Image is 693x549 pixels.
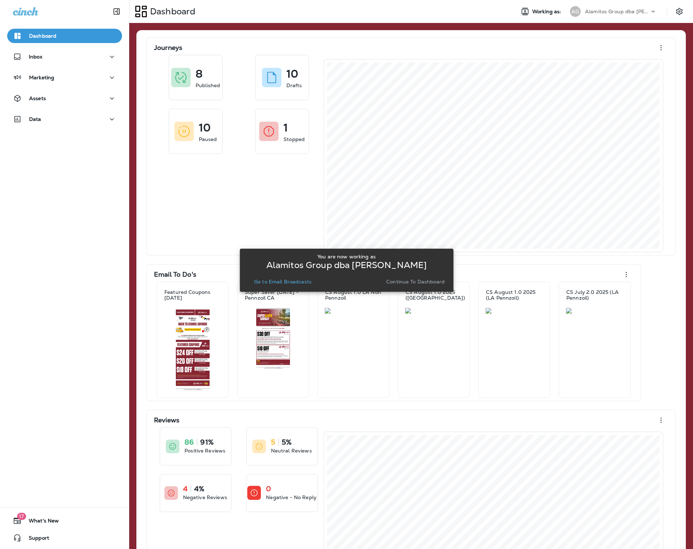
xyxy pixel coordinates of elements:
[29,75,54,80] p: Marketing
[570,6,581,17] div: AG
[199,136,217,143] p: Paused
[566,289,623,301] p: CS July 2.0 2025 (LA Pennzoil)
[154,44,182,51] p: Journeys
[196,70,202,78] p: 8
[22,518,59,526] span: What's New
[29,54,42,60] p: Inbox
[386,279,445,285] p: Continue to Dashboard
[17,513,26,520] span: 17
[164,289,221,301] p: Featured Coupons [DATE]
[164,308,221,391] img: 80040bed-bd2e-48d0-9519-d3ddf5e10ee9.jpg
[29,116,41,122] p: Data
[254,279,312,285] p: Go to Email Broadcasts
[566,308,623,314] img: ae6dcee4-0683-4954-a1b2-0a9d1486be23.jpg
[317,254,376,259] p: You are now working as
[184,438,194,446] p: 86
[266,262,427,268] p: Alamitos Group dba [PERSON_NAME]
[184,447,225,454] p: Positive Reviews
[7,531,122,545] button: Support
[406,289,465,301] p: CS August 1.0 2025 ([GEOGRAPHIC_DATA])
[194,485,204,492] p: 4%
[147,6,195,17] p: Dashboard
[154,271,196,278] p: Email To Do's
[486,289,543,301] p: CS August 1.0 2025 (LA Pennzoil)
[183,494,227,501] p: Negative Reviews
[196,82,220,89] p: Published
[183,485,188,492] p: 4
[673,5,686,18] button: Settings
[29,95,46,101] p: Assets
[7,50,122,64] button: Inbox
[29,33,56,39] p: Dashboard
[532,9,563,15] span: Working as:
[7,29,122,43] button: Dashboard
[107,4,127,19] button: Collapse Sidebar
[383,277,448,287] button: Continue to Dashboard
[200,438,213,446] p: 91%
[7,513,122,528] button: 17What's New
[486,308,543,314] img: 1f4568c2-5006-4e17-bef3-1c2972b9b388.jpg
[199,124,211,131] p: 10
[7,91,122,105] button: Assets
[585,9,650,14] p: Alamitos Group dba [PERSON_NAME]
[251,277,314,287] button: Go to Email Broadcasts
[154,417,179,424] p: Reviews
[7,70,122,85] button: Marketing
[7,112,122,126] button: Data
[22,535,49,544] span: Support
